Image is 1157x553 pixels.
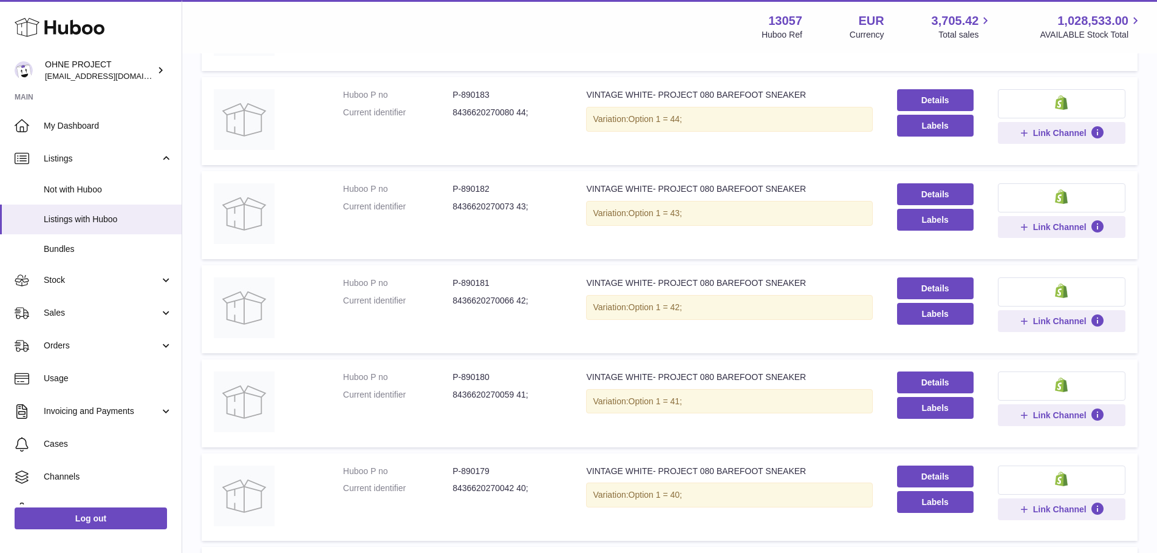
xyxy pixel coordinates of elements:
[214,89,275,150] img: VINTAGE WHITE- PROJECT 080 BAREFOOT SNEAKER
[1033,410,1087,421] span: Link Channel
[629,208,682,218] span: Option 1 = 43;
[45,59,154,82] div: OHNE PROJECT
[1055,378,1068,392] img: shopify-small.png
[44,307,160,319] span: Sales
[850,29,884,41] div: Currency
[343,277,452,289] dt: Huboo P no
[1057,13,1128,29] span: 1,028,533.00
[343,201,452,212] dt: Current identifier
[343,389,452,401] dt: Current identifier
[1033,316,1087,327] span: Link Channel
[586,389,872,414] div: Variation:
[44,373,172,384] span: Usage
[629,302,682,312] span: Option 1 = 42;
[1040,29,1142,41] span: AVAILABLE Stock Total
[897,371,974,393] a: Details
[214,277,275,338] img: VINTAGE WHITE- PROJECT 080 BAREFOOT SNEAKER
[998,498,1125,520] button: Link Channel
[897,466,974,487] a: Details
[452,371,562,383] dd: P-890180
[858,13,884,29] strong: EUR
[44,471,172,483] span: Channels
[998,122,1125,144] button: Link Channel
[1033,222,1087,232] span: Link Channel
[15,61,33,80] img: internalAdmin-13057@internal.huboo.com
[45,71,179,81] span: [EMAIL_ADDRESS][DOMAIN_NAME]
[998,404,1125,426] button: Link Channel
[586,89,872,101] div: VINTAGE WHITE- PROJECT 080 BAREFOOT SNEAKER
[1033,504,1087,515] span: Link Channel
[897,277,974,299] a: Details
[586,466,872,477] div: VINTAGE WHITE- PROJECT 080 BAREFOOT SNEAKER
[1033,127,1087,138] span: Link Channel
[897,397,974,419] button: Labels
[452,389,562,401] dd: 8436620270059 41;
[44,120,172,132] span: My Dashboard
[343,89,452,101] dt: Huboo P no
[762,29,802,41] div: Huboo Ref
[44,405,160,417] span: Invoicing and Payments
[452,466,562,477] dd: P-890179
[452,483,562,494] dd: 8436620270042 40;
[452,295,562,307] dd: 8436620270066 42;
[998,216,1125,238] button: Link Channel
[452,277,562,289] dd: P-890181
[1040,13,1142,41] a: 1,028,533.00 AVAILABLE Stock Total
[214,183,275,244] img: VINTAGE WHITE- PROJECT 080 BAREFOOT SNEAKER
[452,89,562,101] dd: P-890183
[897,303,974,325] button: Labels
[586,107,872,132] div: Variation:
[15,507,167,529] a: Log out
[343,483,452,494] dt: Current identifier
[629,396,682,406] span: Option 1 = 41;
[586,201,872,226] div: Variation:
[343,466,452,477] dt: Huboo P no
[452,201,562,212] dd: 8436620270073 43;
[897,115,974,137] button: Labels
[586,277,872,289] div: VINTAGE WHITE- PROJECT 080 BAREFOOT SNEAKER
[932,13,979,29] span: 3,705.42
[44,184,172,195] span: Not with Huboo
[343,107,452,118] dt: Current identifier
[629,490,682,500] span: Option 1 = 40;
[768,13,802,29] strong: 13057
[586,295,872,320] div: Variation:
[586,483,872,507] div: Variation:
[452,183,562,195] dd: P-890182
[343,371,452,383] dt: Huboo P no
[214,371,275,432] img: VINTAGE WHITE- PROJECT 080 BAREFOOT SNEAKER
[938,29,992,41] span: Total sales
[44,243,172,255] span: Bundles
[897,89,974,111] a: Details
[629,114,682,124] span: Option 1 = 44;
[44,340,160,351] span: Orders
[1055,472,1068,486] img: shopify-small.png
[343,295,452,307] dt: Current identifier
[44,504,172,515] span: Settings
[1055,283,1068,298] img: shopify-small.png
[998,310,1125,332] button: Link Channel
[44,153,160,165] span: Listings
[44,438,172,450] span: Cases
[1055,189,1068,204] img: shopify-small.png
[343,183,452,195] dt: Huboo P no
[214,466,275,526] img: VINTAGE WHITE- PROJECT 080 BAREFOOT SNEAKER
[897,209,974,231] button: Labels
[44,274,160,286] span: Stock
[897,491,974,513] button: Labels
[586,371,872,383] div: VINTAGE WHITE- PROJECT 080 BAREFOOT SNEAKER
[44,214,172,225] span: Listings with Huboo
[452,107,562,118] dd: 8436620270080 44;
[932,13,993,41] a: 3,705.42 Total sales
[586,183,872,195] div: VINTAGE WHITE- PROJECT 080 BAREFOOT SNEAKER
[897,183,974,205] a: Details
[1055,95,1068,110] img: shopify-small.png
